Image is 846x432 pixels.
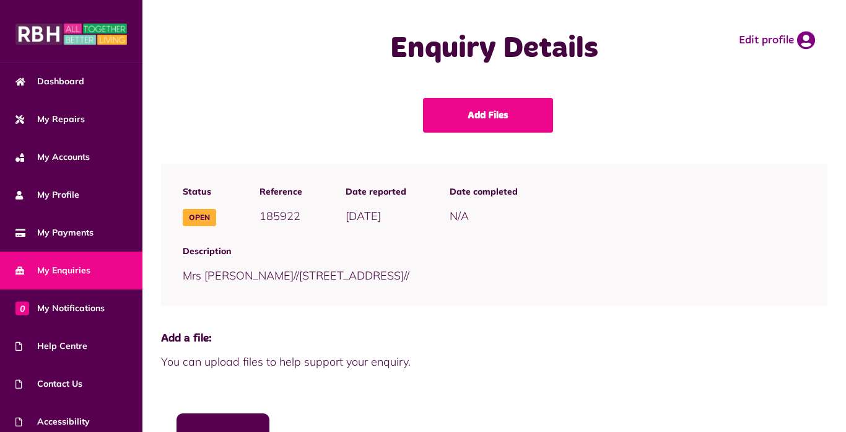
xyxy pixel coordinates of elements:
span: Accessibility [15,415,90,428]
span: My Accounts [15,151,90,164]
span: Date completed [450,185,518,198]
span: Mrs [PERSON_NAME]//[STREET_ADDRESS]// [183,268,409,283]
img: MyRBH [15,22,127,46]
span: Open [183,209,216,226]
span: Add a file: [161,330,827,347]
span: Help Centre [15,340,87,353]
span: My Notifications [15,302,105,315]
span: My Profile [15,188,79,201]
a: Edit profile [739,31,815,50]
span: 185922 [259,209,300,223]
span: Status [183,185,216,198]
h1: Enquiry Details [331,31,658,67]
span: Date reported [346,185,406,198]
span: Reference [259,185,302,198]
span: Contact Us [15,377,82,390]
span: You can upload files to help support your enquiry. [161,353,827,370]
span: N/A [450,209,469,223]
span: My Enquiries [15,264,90,277]
a: Add Files [423,98,553,133]
span: My Payments [15,226,94,239]
span: [DATE] [346,209,381,223]
span: Dashboard [15,75,84,88]
span: 0 [15,301,29,315]
span: Description [183,245,806,258]
span: My Repairs [15,113,85,126]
